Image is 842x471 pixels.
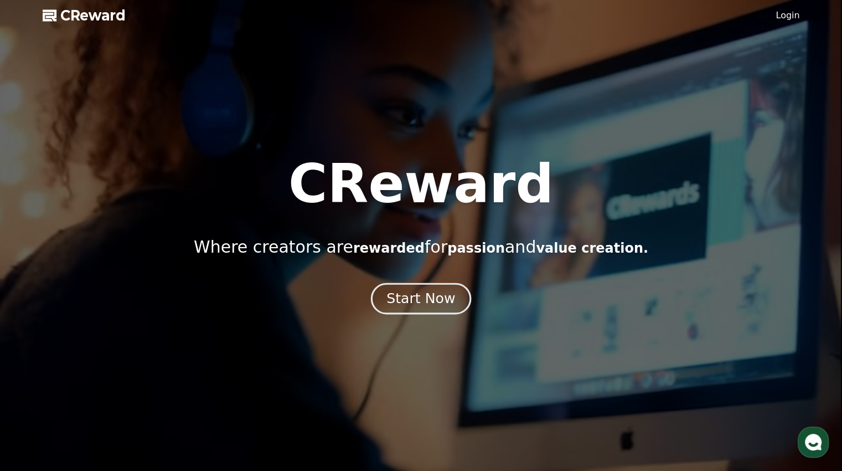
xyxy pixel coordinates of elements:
[353,240,425,256] span: rewarded
[386,289,455,308] div: Start Now
[776,9,799,22] a: Login
[536,240,648,256] span: value creation.
[143,351,213,379] a: Settings
[288,157,554,211] h1: CReward
[194,237,648,257] p: Where creators are for and
[3,351,73,379] a: Home
[92,368,125,377] span: Messages
[373,295,469,305] a: Start Now
[28,368,48,377] span: Home
[164,368,191,377] span: Settings
[447,240,505,256] span: passion
[60,7,126,24] span: CReward
[43,7,126,24] a: CReward
[371,283,471,315] button: Start Now
[73,351,143,379] a: Messages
